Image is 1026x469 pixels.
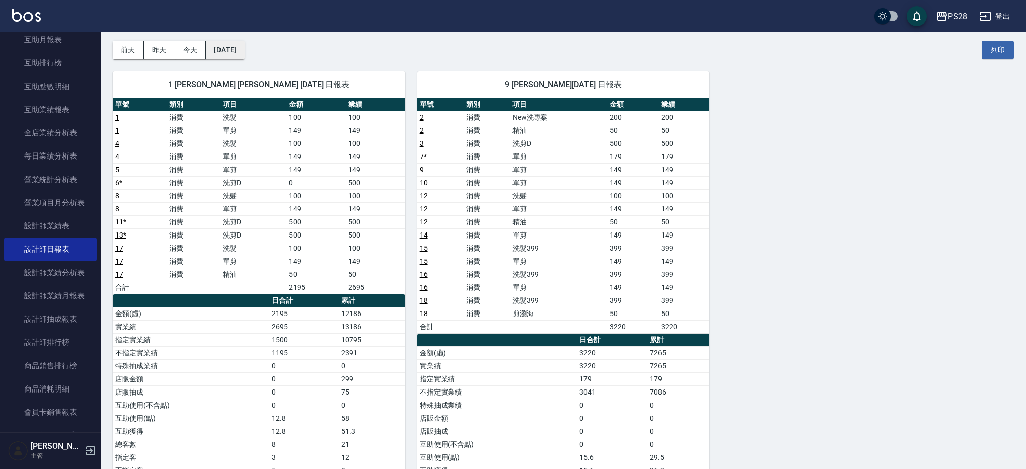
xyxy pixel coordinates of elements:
a: 14 [420,231,428,239]
td: 50 [658,307,710,320]
td: 店販金額 [417,412,577,425]
td: 12.8 [269,412,338,425]
td: 消費 [464,111,510,124]
td: 100 [346,242,405,255]
td: 店販金額 [113,372,269,385]
td: 0 [647,425,710,438]
td: 7265 [647,346,710,359]
span: 9 [PERSON_NAME][DATE] 日報表 [429,80,698,90]
td: 50 [607,307,658,320]
td: 149 [346,150,405,163]
button: [DATE] [206,41,244,59]
td: 店販抽成 [417,425,577,438]
th: 累計 [339,294,405,307]
td: 100 [286,137,346,150]
td: 0 [269,372,338,385]
a: 8 [115,192,119,200]
a: 17 [115,270,123,278]
a: 營業項目月分析表 [4,191,97,214]
a: 營業統計分析表 [4,168,97,191]
button: save [907,6,927,26]
a: 互助業績報表 [4,98,97,121]
a: 互助月報表 [4,28,97,51]
td: 149 [658,176,710,189]
button: 昨天 [144,41,175,59]
td: 100 [346,111,405,124]
td: 消費 [167,268,221,281]
td: 互助使用(不含點) [113,399,269,412]
td: 單剪 [220,124,286,137]
td: 單剪 [510,281,608,294]
td: 50 [607,124,658,137]
td: 精油 [510,124,608,137]
td: 指定客 [113,451,269,464]
td: 149 [286,202,346,215]
td: 消費 [464,307,510,320]
a: 16 [420,270,428,278]
td: 3041 [577,385,647,399]
a: 12 [420,192,428,200]
td: 消費 [464,242,510,255]
td: 1195 [269,346,338,359]
td: 2195 [269,307,338,320]
td: 互助獲得 [113,425,269,438]
td: 消費 [167,215,221,228]
td: 精油 [510,215,608,228]
td: 單剪 [220,163,286,176]
a: 服務扣項明細表 [4,424,97,447]
td: 399 [658,268,710,281]
a: 設計師日報表 [4,238,97,261]
td: 58 [339,412,405,425]
td: 500 [286,215,346,228]
td: 100 [658,189,710,202]
td: 單剪 [510,163,608,176]
td: 消費 [464,294,510,307]
td: 消費 [167,242,221,255]
th: 日合計 [577,334,647,347]
td: 50 [346,268,405,281]
td: 149 [607,176,658,189]
td: 精油 [220,268,286,281]
td: 149 [607,281,658,294]
td: 149 [346,124,405,137]
a: 16 [420,283,428,291]
td: 2391 [339,346,405,359]
td: 2695 [346,281,405,294]
td: 剪瀏海 [510,307,608,320]
td: 不指定實業績 [113,346,269,359]
td: 100 [286,111,346,124]
a: 18 [420,309,428,318]
td: 0 [269,359,338,372]
td: 單剪 [510,255,608,268]
td: 指定實業績 [417,372,577,385]
td: 特殊抽成業績 [417,399,577,412]
td: 消費 [167,150,221,163]
td: 洗剪D [220,176,286,189]
a: 8 [115,205,119,213]
a: 商品消耗明細 [4,377,97,401]
p: 主管 [31,451,82,460]
td: 3220 [577,359,647,372]
td: 消費 [464,137,510,150]
td: 149 [346,255,405,268]
td: 0 [269,399,338,412]
a: 商品銷售排行榜 [4,354,97,377]
th: 金額 [286,98,346,111]
button: PS28 [932,6,971,27]
td: 消費 [464,215,510,228]
td: 13186 [339,320,405,333]
a: 10 [420,179,428,187]
a: 2 [420,113,424,121]
td: 0 [577,438,647,451]
a: 設計師業績月報表 [4,284,97,307]
h5: [PERSON_NAME] [31,441,82,451]
td: 10795 [339,333,405,346]
th: 類別 [167,98,221,111]
td: 消費 [167,137,221,150]
td: 12.8 [269,425,338,438]
img: Logo [12,9,41,22]
td: 消費 [464,228,510,242]
a: 9 [420,166,424,174]
td: 消費 [464,124,510,137]
td: 消費 [464,202,510,215]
